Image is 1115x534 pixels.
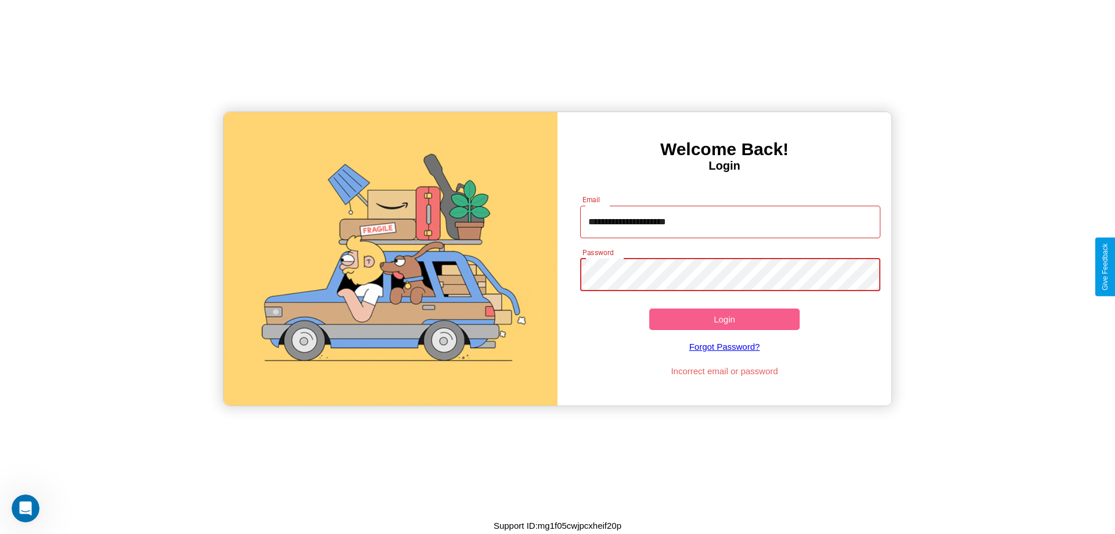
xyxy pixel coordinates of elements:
label: Password [582,248,613,257]
label: Email [582,195,600,205]
a: Forgot Password? [574,330,875,363]
p: Incorrect email or password [574,363,875,379]
img: gif [224,112,557,406]
button: Login [649,309,800,330]
div: Give Feedback [1101,243,1109,291]
h3: Welcome Back! [557,139,891,159]
iframe: Intercom live chat [12,494,39,522]
h4: Login [557,159,891,173]
p: Support ID: mg1f05cwjpcxheif20p [494,518,621,533]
